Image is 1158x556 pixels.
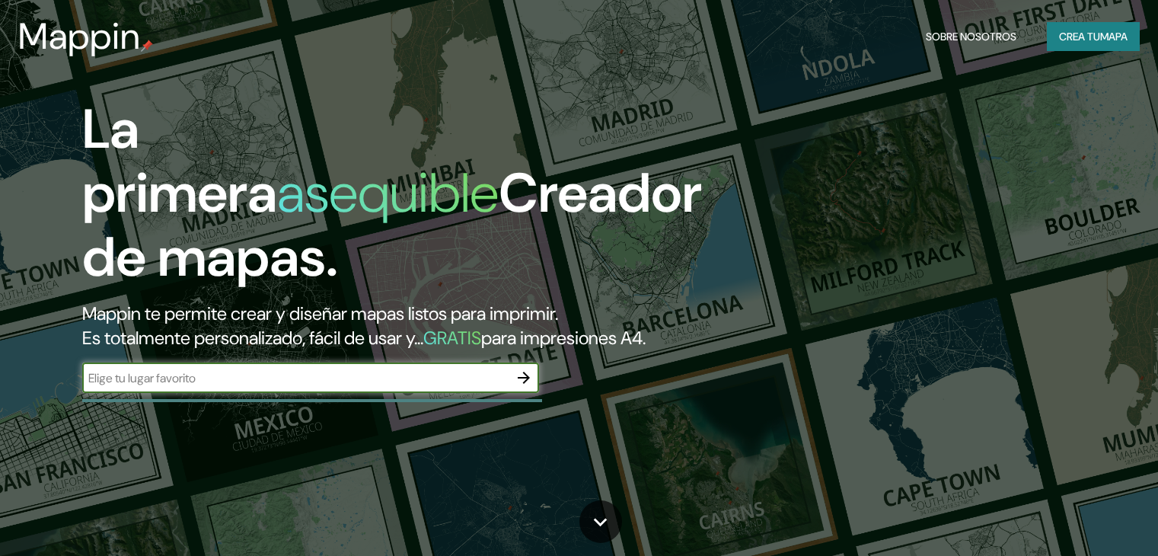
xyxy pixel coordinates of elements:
[141,40,153,52] img: pin de mapeo
[82,94,277,228] font: La primera
[18,12,141,60] font: Mappin
[481,326,646,350] font: para impresiones A4.
[277,158,499,228] font: asequible
[926,30,1016,43] font: Sobre nosotros
[82,302,558,325] font: Mappin te permite crear y diseñar mapas listos para imprimir.
[82,369,509,387] input: Elige tu lugar favorito
[1047,22,1140,51] button: Crea tumapa
[1059,30,1100,43] font: Crea tu
[423,326,481,350] font: GRATIS
[1100,30,1128,43] font: mapa
[82,158,702,292] font: Creador de mapas.
[82,326,423,350] font: Es totalmente personalizado, fácil de usar y...
[920,22,1022,51] button: Sobre nosotros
